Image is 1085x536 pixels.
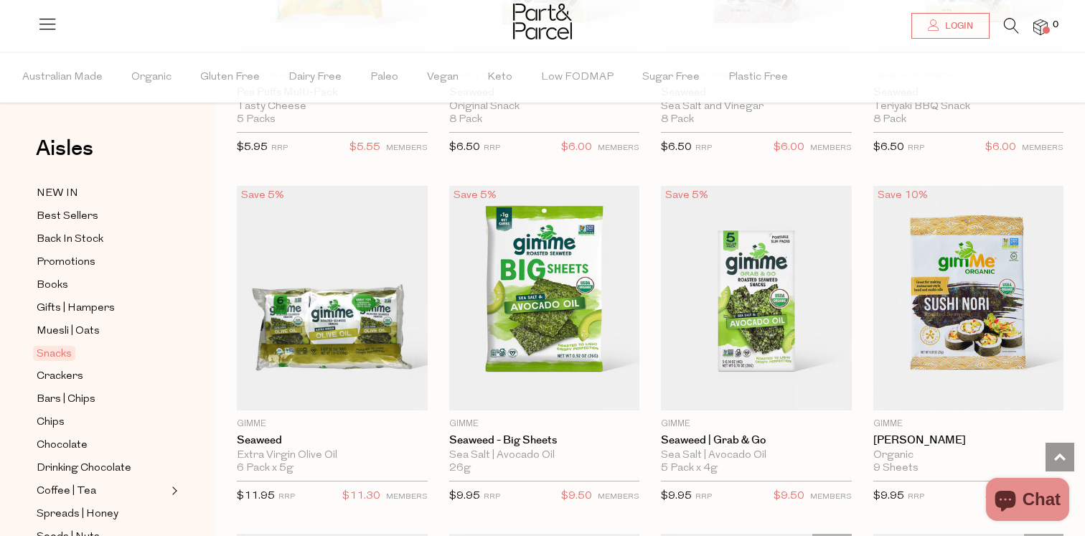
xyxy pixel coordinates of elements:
[873,186,932,205] div: Save 10%
[37,231,103,248] span: Back In Stock
[484,144,500,152] small: RRP
[37,322,167,340] a: Muesli | Oats
[37,367,167,385] a: Crackers
[37,460,131,477] span: Drinking Chocolate
[985,138,1016,157] span: $6.00
[661,186,713,205] div: Save 5%
[278,493,295,501] small: RRP
[200,52,260,103] span: Gluten Free
[487,52,512,103] span: Keto
[37,323,100,340] span: Muesli | Oats
[661,142,692,153] span: $6.50
[37,345,167,362] a: Snacks
[237,142,268,153] span: $5.95
[37,391,95,408] span: Bars | Chips
[661,491,692,502] span: $9.95
[237,186,428,410] img: Seaweed
[37,436,167,454] a: Chocolate
[1049,19,1062,32] span: 0
[37,506,118,523] span: Spreads | Honey
[237,491,275,502] span: $11.95
[561,138,592,157] span: $6.00
[941,20,973,32] span: Login
[642,52,700,103] span: Sugar Free
[342,487,380,506] span: $11.30
[237,449,428,462] div: Extra Virgin Olive Oil
[661,100,852,113] div: Sea Salt and Vinegar
[873,418,1064,431] p: Gimme
[661,462,718,475] span: 5 Pack x 4g
[237,113,276,126] span: 5 Packs
[37,253,167,271] a: Promotions
[774,487,804,506] span: $9.50
[37,254,95,271] span: Promotions
[810,144,852,152] small: MEMBERS
[661,449,852,462] div: Sea Salt | Avocado Oil
[1022,144,1063,152] small: MEMBERS
[37,482,167,500] a: Coffee | Tea
[37,300,115,317] span: Gifts | Hampers
[288,52,342,103] span: Dairy Free
[33,346,75,361] span: Snacks
[908,493,924,501] small: RRP
[598,144,639,152] small: MEMBERS
[598,493,639,501] small: MEMBERS
[349,138,380,157] span: $5.55
[37,414,65,431] span: Chips
[449,418,640,431] p: Gimme
[36,138,93,174] a: Aisles
[695,144,712,152] small: RRP
[237,100,428,113] div: Tasty Cheese
[370,52,398,103] span: Paleo
[449,113,482,126] span: 8 Pack
[873,142,904,153] span: $6.50
[37,230,167,248] a: Back In Stock
[37,208,98,225] span: Best Sellers
[774,138,804,157] span: $6.00
[37,505,167,523] a: Spreads | Honey
[1033,19,1048,34] a: 0
[386,144,428,152] small: MEMBERS
[37,276,167,294] a: Books
[37,299,167,317] a: Gifts | Hampers
[873,462,919,475] span: 9 Sheets
[37,207,167,225] a: Best Sellers
[36,133,93,164] span: Aisles
[513,4,572,39] img: Part&Parcel
[449,100,640,113] div: Original Snack
[661,434,852,447] a: Seaweed | Grab & Go
[427,52,459,103] span: Vegan
[449,434,640,447] a: Seaweed - Big Sheets
[541,52,614,103] span: Low FODMAP
[237,462,293,475] span: 6 Pack x 5g
[873,434,1064,447] a: [PERSON_NAME]
[37,185,78,202] span: NEW IN
[131,52,172,103] span: Organic
[449,142,480,153] span: $6.50
[237,434,428,447] a: Seaweed
[810,493,852,501] small: MEMBERS
[561,487,592,506] span: $9.50
[873,113,906,126] span: 8 Pack
[695,493,712,501] small: RRP
[484,493,500,501] small: RRP
[873,491,904,502] span: $9.95
[911,13,990,39] a: Login
[982,478,1074,525] inbox-online-store-chat: Shopify online store chat
[449,449,640,462] div: Sea Salt | Avocado Oil
[661,113,694,126] span: 8 Pack
[873,186,1064,410] img: Sushi Nori
[873,449,1064,462] div: Organic
[37,390,167,408] a: Bars | Chips
[728,52,788,103] span: Plastic Free
[449,186,501,205] div: Save 5%
[237,418,428,431] p: Gimme
[168,482,178,499] button: Expand/Collapse Coffee | Tea
[37,483,96,500] span: Coffee | Tea
[37,459,167,477] a: Drinking Chocolate
[37,277,68,294] span: Books
[449,462,471,475] span: 26g
[37,184,167,202] a: NEW IN
[661,186,852,410] img: Seaweed | Grab & Go
[449,491,480,502] span: $9.95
